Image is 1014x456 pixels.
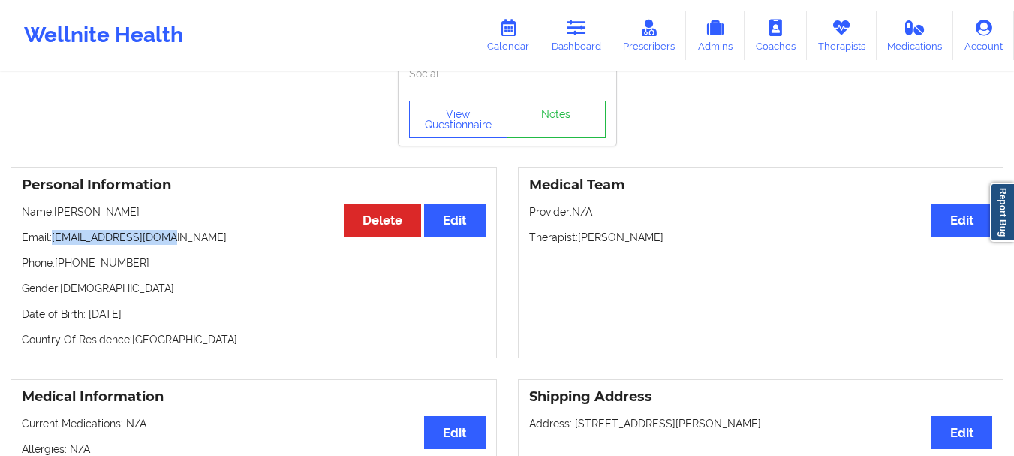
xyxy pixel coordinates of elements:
[22,416,486,431] p: Current Medications: N/A
[745,11,807,60] a: Coaches
[22,204,486,219] p: Name: [PERSON_NAME]
[931,416,992,448] button: Edit
[529,177,993,194] h3: Medical Team
[22,281,486,296] p: Gender: [DEMOGRAPHIC_DATA]
[529,204,993,219] p: Provider: N/A
[529,388,993,406] h3: Shipping Address
[424,416,485,448] button: Edit
[22,332,486,347] p: Country Of Residence: [GEOGRAPHIC_DATA]
[22,388,486,406] h3: Medical Information
[409,101,508,138] button: View Questionnaire
[476,11,540,60] a: Calendar
[931,204,992,237] button: Edit
[953,11,1014,60] a: Account
[22,255,486,270] p: Phone: [PHONE_NUMBER]
[990,183,1014,242] a: Report Bug
[877,11,954,60] a: Medications
[424,204,485,237] button: Edit
[409,66,606,81] p: Social
[529,230,993,245] p: Therapist: [PERSON_NAME]
[507,101,606,138] a: Notes
[529,416,993,431] p: Address: [STREET_ADDRESS][PERSON_NAME]
[807,11,877,60] a: Therapists
[22,307,486,322] p: Date of Birth: [DATE]
[686,11,745,60] a: Admins
[540,11,612,60] a: Dashboard
[22,230,486,245] p: Email: [EMAIL_ADDRESS][DOMAIN_NAME]
[22,177,486,194] h3: Personal Information
[612,11,687,60] a: Prescribers
[344,204,421,237] button: Delete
